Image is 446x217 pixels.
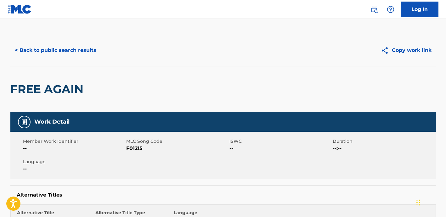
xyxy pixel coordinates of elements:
[229,138,331,145] span: ISWC
[23,138,125,145] span: Member Work Identifier
[333,138,434,145] span: Duration
[368,3,381,16] a: Public Search
[17,192,430,198] h5: Alternative Titles
[416,193,420,212] div: Drag
[23,165,125,173] span: --
[10,82,87,96] h2: FREE AGAIN
[370,6,378,13] img: search
[229,145,331,152] span: --
[384,3,397,16] div: Help
[401,2,438,17] a: Log In
[381,47,392,54] img: Copy work link
[10,42,101,58] button: < Back to public search results
[333,145,434,152] span: --:--
[126,145,228,152] span: F01215
[23,159,125,165] span: Language
[23,145,125,152] span: --
[8,5,32,14] img: MLC Logo
[376,42,436,58] button: Copy work link
[20,118,28,126] img: Work Detail
[387,6,394,13] img: help
[34,118,70,125] h5: Work Detail
[126,138,228,145] span: MLC Song Code
[415,187,446,217] iframe: Chat Widget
